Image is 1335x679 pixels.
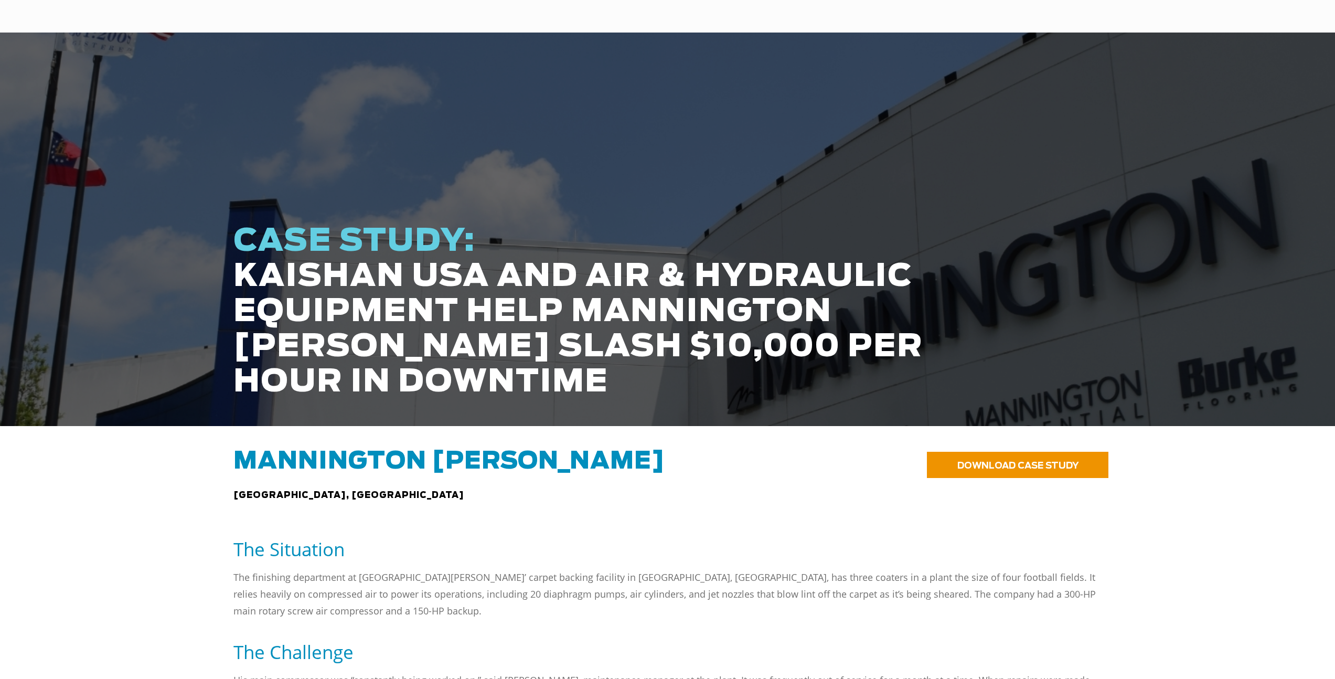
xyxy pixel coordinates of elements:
[233,226,476,257] span: CASE STUDY:
[233,537,1102,561] h5: The Situation
[233,224,955,400] h1: KAISHAN USA AND AIR & HYDRAULIC EQUIPMENT HELP MANNINGTON [PERSON_NAME] SLASH $10,000 PER HOUR IN...
[927,452,1108,478] a: DOWNLOAD CASE STUDY
[233,569,1102,619] p: The finishing department at [GEOGRAPHIC_DATA][PERSON_NAME]’ carpet backing facility in [GEOGRAPHI...
[233,491,464,500] span: [GEOGRAPHIC_DATA], [GEOGRAPHIC_DATA]
[233,450,665,473] span: Mannington [PERSON_NAME]
[957,461,1079,470] span: DOWNLOAD CASE STUDY
[233,640,1102,664] h5: The Challenge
